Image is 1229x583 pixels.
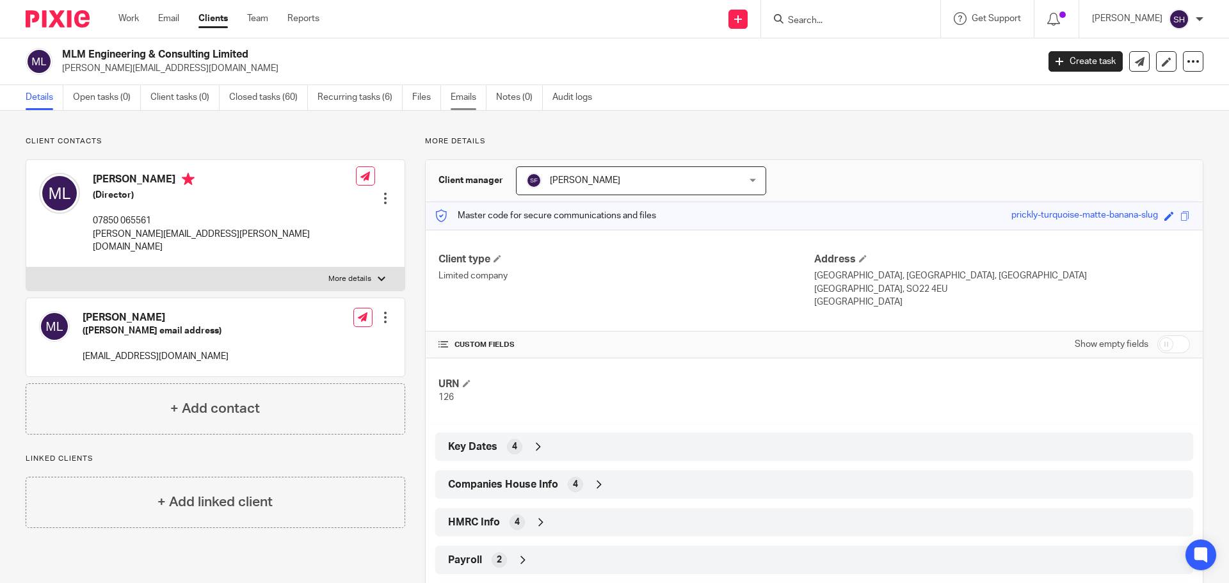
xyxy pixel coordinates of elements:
p: Linked clients [26,454,405,464]
a: Work [118,12,139,25]
h4: URN [438,378,814,391]
p: More details [328,274,371,284]
span: 4 [515,516,520,529]
p: More details [425,136,1203,147]
p: [GEOGRAPHIC_DATA] [814,296,1190,308]
h5: ([PERSON_NAME] email address) [83,324,229,337]
img: svg%3E [526,173,542,188]
a: Files [412,85,441,110]
span: [PERSON_NAME] [550,176,620,185]
img: svg%3E [1169,9,1189,29]
p: Master code for secure communications and files [435,209,656,222]
h5: (Director) [93,189,356,202]
p: Client contacts [26,136,405,147]
h4: Client type [438,253,814,266]
h4: Address [814,253,1190,266]
span: 2 [497,554,502,566]
h3: Client manager [438,174,503,187]
a: Client tasks (0) [150,85,220,110]
h4: + Add contact [170,399,260,419]
p: [PERSON_NAME][EMAIL_ADDRESS][DOMAIN_NAME] [62,62,1029,75]
p: [PERSON_NAME] [1092,12,1162,25]
a: Open tasks (0) [73,85,141,110]
a: Notes (0) [496,85,543,110]
a: Closed tasks (60) [229,85,308,110]
p: [GEOGRAPHIC_DATA], SO22 4EU [814,283,1190,296]
a: Details [26,85,63,110]
span: 126 [438,393,454,402]
a: Create task [1048,51,1123,72]
span: 4 [573,478,578,491]
i: Primary [182,173,195,186]
span: Payroll [448,554,482,567]
span: Key Dates [448,440,497,454]
p: [EMAIL_ADDRESS][DOMAIN_NAME] [83,350,229,363]
img: Pixie [26,10,90,28]
img: svg%3E [39,173,80,214]
div: prickly-turquoise-matte-banana-slug [1011,209,1158,223]
span: HMRC Info [448,516,500,529]
h4: [PERSON_NAME] [83,311,229,324]
h2: MLM Engineering & Consulting Limited [62,48,836,61]
p: [PERSON_NAME][EMAIL_ADDRESS][PERSON_NAME][DOMAIN_NAME] [93,228,356,254]
a: Recurring tasks (6) [317,85,403,110]
img: svg%3E [39,311,70,342]
a: Email [158,12,179,25]
a: Reports [287,12,319,25]
input: Search [787,15,902,27]
p: Limited company [438,269,814,282]
a: Emails [451,85,486,110]
p: 07850 065561 [93,214,356,227]
span: 4 [512,440,517,453]
a: Audit logs [552,85,602,110]
a: Team [247,12,268,25]
span: Companies House Info [448,478,558,491]
img: svg%3E [26,48,52,75]
label: Show empty fields [1075,338,1148,351]
a: Clients [198,12,228,25]
h4: [PERSON_NAME] [93,173,356,189]
p: [GEOGRAPHIC_DATA], [GEOGRAPHIC_DATA], [GEOGRAPHIC_DATA] [814,269,1190,282]
span: Get Support [972,14,1021,23]
h4: CUSTOM FIELDS [438,340,814,350]
h4: + Add linked client [157,492,273,512]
